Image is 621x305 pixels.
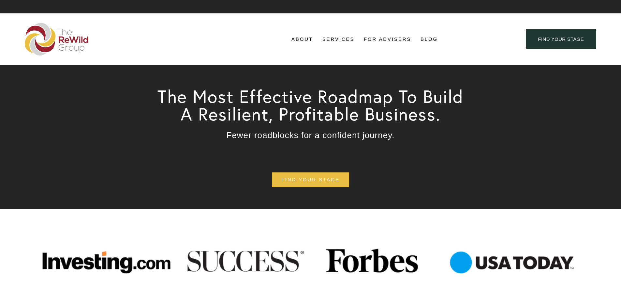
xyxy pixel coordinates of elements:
[364,34,411,44] a: For Advisers
[526,29,596,50] a: find your stage
[322,35,355,44] span: Services
[322,34,355,44] a: folder dropdown
[272,172,349,187] a: find your stage
[227,130,395,140] span: Fewer roadblocks for a confident journey.
[25,23,89,56] img: The ReWild Group
[291,34,313,44] a: folder dropdown
[291,35,313,44] span: About
[157,85,469,125] span: The Most Effective Roadmap To Build A Resilient, Profitable Business.
[421,34,438,44] a: Blog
